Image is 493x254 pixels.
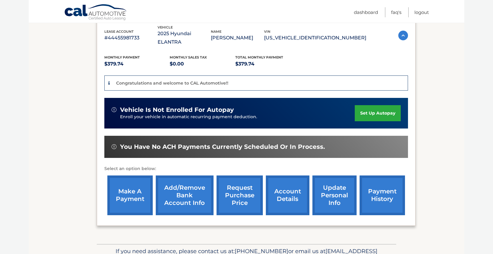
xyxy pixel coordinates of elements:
p: [PERSON_NAME] [211,34,264,42]
span: lease account [104,29,134,34]
a: update personal info [312,175,357,215]
img: alert-white.svg [112,107,116,112]
span: Total Monthly Payment [235,55,283,59]
span: You have no ACH payments currently scheduled or in process. [120,143,325,151]
a: Logout [414,7,429,17]
p: $379.74 [235,60,301,68]
img: alert-white.svg [112,144,116,149]
a: FAQ's [391,7,401,17]
a: payment history [360,175,405,215]
p: [US_VEHICLE_IDENTIFICATION_NUMBER] [264,34,366,42]
a: account details [266,175,309,215]
a: Cal Automotive [64,4,128,22]
p: Select an option below: [104,165,408,172]
p: #44455981733 [104,34,158,42]
p: Enroll your vehicle in automatic recurring payment deduction. [120,114,355,120]
img: accordion-active.svg [398,31,408,40]
a: set up autopay [355,105,401,121]
a: Dashboard [354,7,378,17]
span: name [211,29,221,34]
a: request purchase price [217,175,263,215]
a: Add/Remove bank account info [156,175,214,215]
span: vehicle is not enrolled for autopay [120,106,234,114]
p: $379.74 [104,60,170,68]
span: Monthly sales Tax [170,55,207,59]
span: Monthly Payment [104,55,140,59]
a: make a payment [107,175,153,215]
p: Congratulations and welcome to CAL Automotive!! [116,80,228,86]
p: $0.00 [170,60,236,68]
p: 2025 Hyundai ELANTRA [158,29,211,46]
span: vin [264,29,270,34]
span: vehicle [158,25,173,29]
